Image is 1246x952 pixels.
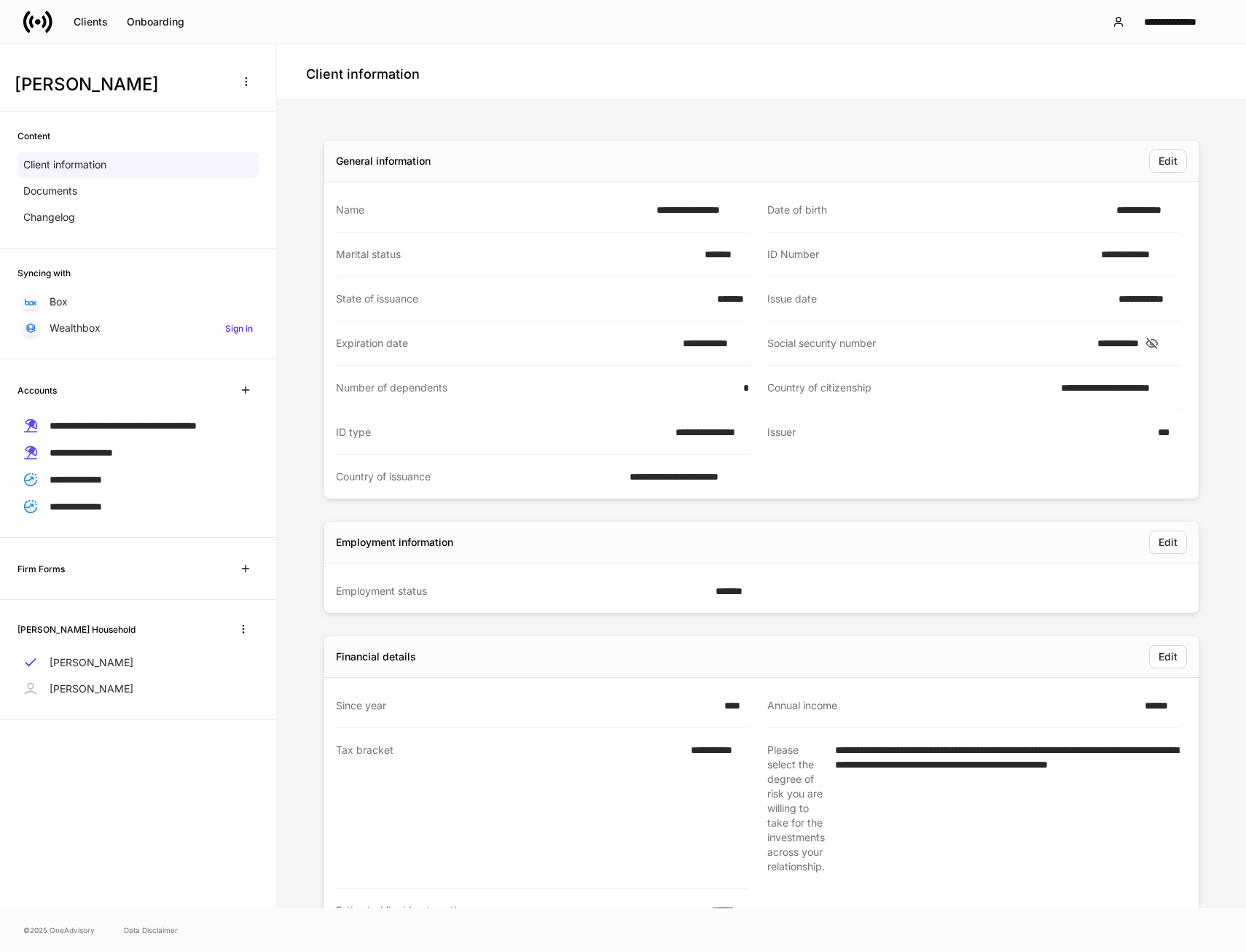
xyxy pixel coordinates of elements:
[23,924,95,936] span: © 2025 OneAdvisory
[117,10,194,34] button: Onboarding
[336,535,453,550] div: Employment information
[767,336,1089,351] div: Social security number
[17,562,65,576] h6: Firm Forms
[225,321,253,335] h6: Sign in
[124,924,178,936] a: Data Disclaimer
[336,292,708,306] div: State of issuance
[17,315,259,341] a: WealthboxSign in
[767,247,1092,262] div: ID Number
[336,381,734,395] div: Number of dependents
[336,425,667,440] div: ID type
[17,152,259,178] a: Client information
[17,649,259,676] a: [PERSON_NAME]
[17,204,259,230] a: Changelog
[336,469,621,484] div: Country of issuance
[74,17,108,27] div: Clients
[17,623,136,636] h6: [PERSON_NAME] Household
[767,743,826,874] div: Please select the degree of risk you are willing to take for the investments across your relation...
[336,903,702,918] div: Estimated liquid net worth
[336,336,674,351] div: Expiration date
[64,10,117,34] button: Clients
[767,292,1110,306] div: Issue date
[336,154,431,168] div: General information
[306,66,420,83] h4: Client information
[1159,156,1178,166] div: Edit
[17,266,71,280] h6: Syncing with
[767,381,1052,395] div: Country of citizenship
[1149,645,1187,668] button: Edit
[1149,149,1187,173] button: Edit
[23,157,106,172] p: Client information
[17,676,259,702] a: [PERSON_NAME]
[17,289,259,315] a: Box
[336,698,716,713] div: Since year
[1149,531,1187,554] button: Edit
[336,203,648,217] div: Name
[23,184,77,198] p: Documents
[50,321,101,335] p: Wealthbox
[1159,652,1178,662] div: Edit
[767,203,1108,217] div: Date of birth
[1159,537,1178,547] div: Edit
[767,425,1149,440] div: Issuer
[15,73,225,96] h3: [PERSON_NAME]
[767,698,1136,713] div: Annual income
[336,649,416,664] div: Financial details
[17,178,259,204] a: Documents
[50,294,68,309] p: Box
[17,383,57,397] h6: Accounts
[17,129,50,143] h6: Content
[25,299,36,305] img: oYqM9ojoZLfzCHUefNbBcWHcyDPbQKagtYciMC8pFl3iZXy3dU33Uwy+706y+0q2uJ1ghNQf2OIHrSh50tUd9HaB5oMc62p0G...
[23,210,75,225] p: Changelog
[127,17,184,27] div: Onboarding
[336,743,682,873] div: Tax bracket
[336,247,696,262] div: Marital status
[336,584,707,598] div: Employment status
[50,682,133,696] p: [PERSON_NAME]
[50,655,133,670] p: [PERSON_NAME]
